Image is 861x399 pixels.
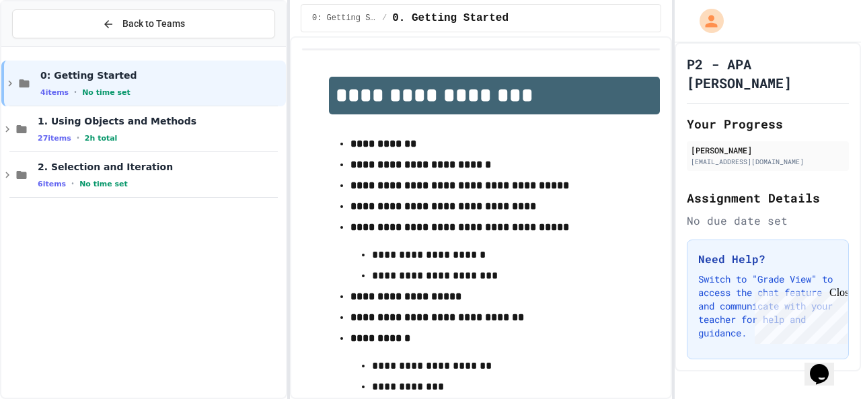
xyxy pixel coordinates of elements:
iframe: chat widget [749,287,848,344]
span: 0: Getting Started [40,69,283,81]
span: 2h total [85,134,118,143]
div: Chat with us now!Close [5,5,93,85]
span: • [74,87,77,98]
span: 0. Getting Started [392,10,509,26]
iframe: chat widget [804,345,848,386]
div: My Account [685,5,727,36]
button: Back to Teams [12,9,275,38]
span: 4 items [40,88,69,97]
h3: Need Help? [698,251,837,267]
span: 2. Selection and Iteration [38,161,283,173]
span: / [382,13,387,24]
h1: P2 - APA [PERSON_NAME] [687,55,849,92]
span: 27 items [38,134,71,143]
span: Back to Teams [122,17,185,31]
span: No time set [82,88,130,97]
span: No time set [79,180,128,188]
div: [EMAIL_ADDRESS][DOMAIN_NAME] [691,157,845,167]
div: [PERSON_NAME] [691,144,845,156]
h2: Assignment Details [687,188,849,207]
span: 0: Getting Started [312,13,377,24]
h2: Your Progress [687,114,849,133]
span: 1. Using Objects and Methods [38,115,283,127]
span: • [77,133,79,143]
p: Switch to "Grade View" to access the chat feature and communicate with your teacher for help and ... [698,273,837,340]
div: No due date set [687,213,849,229]
span: • [71,178,74,189]
span: 6 items [38,180,66,188]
